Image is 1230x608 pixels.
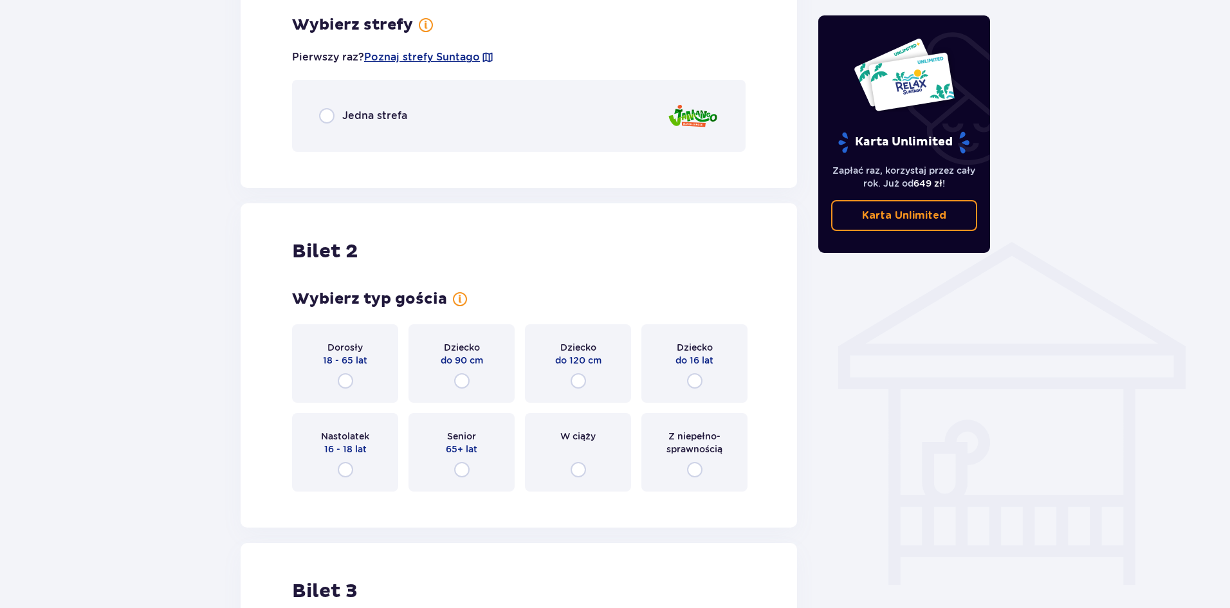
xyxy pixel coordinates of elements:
[292,290,447,309] h3: Wybierz typ gościa
[324,443,367,456] span: 16 - 18 lat
[323,354,367,367] span: 18 - 65 lat
[677,341,713,354] span: Dziecko
[292,239,358,264] h2: Bilet 2
[913,178,942,189] span: 649 zł
[327,341,363,354] span: Dorosły
[667,98,719,134] img: Jamango
[292,15,413,35] h3: Wybierz strefy
[831,200,978,231] a: Karta Unlimited
[837,131,971,154] p: Karta Unlimited
[292,579,358,603] h2: Bilet 3
[675,354,713,367] span: do 16 lat
[444,341,480,354] span: Dziecko
[555,354,601,367] span: do 120 cm
[446,443,477,456] span: 65+ lat
[560,430,596,443] span: W ciąży
[653,430,736,456] span: Z niepełno­sprawnością
[853,37,955,112] img: Dwie karty całoroczne do Suntago z napisem 'UNLIMITED RELAX', na białym tle z tropikalnymi liśćmi...
[862,208,946,223] p: Karta Unlimited
[342,109,407,123] span: Jedna strefa
[441,354,483,367] span: do 90 cm
[292,50,494,64] p: Pierwszy raz?
[447,430,476,443] span: Senior
[321,430,369,443] span: Nastolatek
[364,50,480,64] a: Poznaj strefy Suntago
[560,341,596,354] span: Dziecko
[831,164,978,190] p: Zapłać raz, korzystaj przez cały rok. Już od !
